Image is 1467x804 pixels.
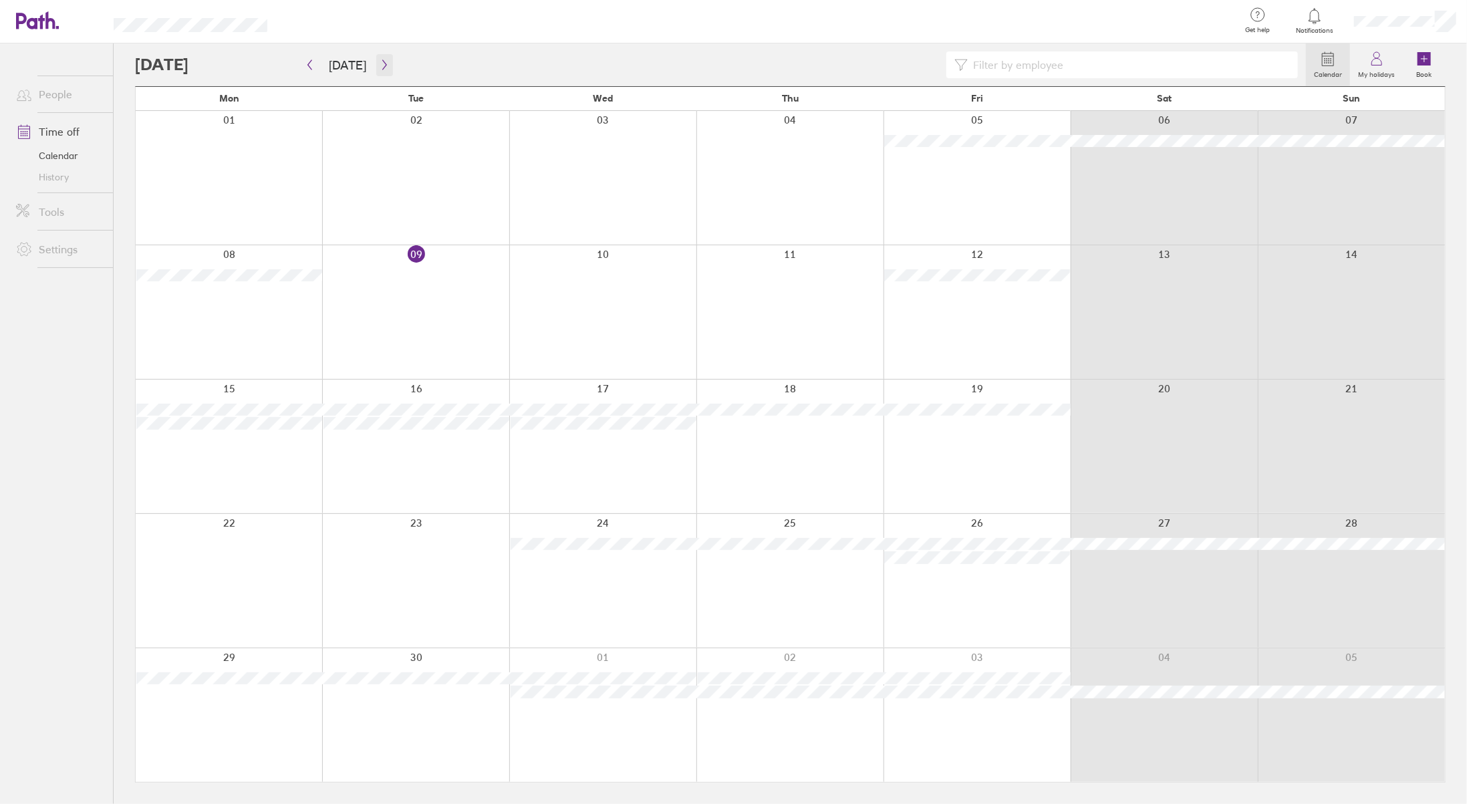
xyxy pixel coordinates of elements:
span: Get help [1236,26,1280,34]
span: Tue [408,93,424,104]
span: Sat [1157,93,1172,104]
a: Notifications [1293,7,1337,35]
a: Tools [5,198,113,225]
a: Settings [5,236,113,263]
a: My holidays [1350,43,1403,86]
a: Calendar [1306,43,1350,86]
button: [DATE] [318,54,377,76]
a: People [5,81,113,108]
span: Sun [1343,93,1360,104]
span: Fri [971,93,983,104]
a: History [5,166,113,188]
span: Mon [219,93,239,104]
span: Wed [593,93,614,104]
label: My holidays [1350,67,1403,79]
label: Book [1409,67,1440,79]
input: Filter by employee [968,52,1290,78]
span: Thu [782,93,799,104]
span: Notifications [1293,27,1337,35]
label: Calendar [1306,67,1350,79]
a: Calendar [5,145,113,166]
a: Book [1403,43,1446,86]
a: Time off [5,118,113,145]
